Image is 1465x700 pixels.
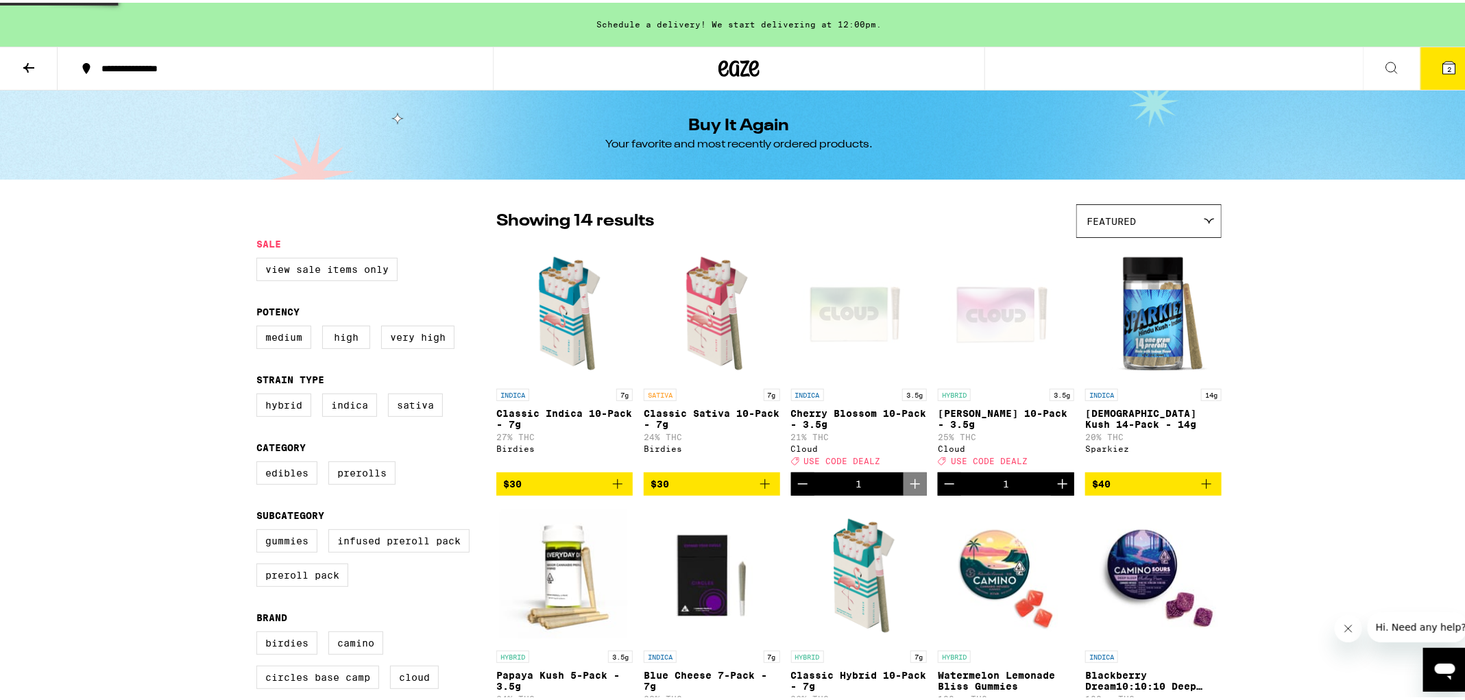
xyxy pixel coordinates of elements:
[938,386,971,398] p: HYBRID
[616,386,633,398] p: 7g
[496,405,633,427] p: Classic Indica 10-Pack - 7g
[256,459,317,482] label: Edibles
[390,663,439,686] label: Cloud
[496,470,633,493] button: Add to bag
[1050,386,1074,398] p: 3.5g
[496,648,529,660] p: HYBRID
[938,504,1074,641] img: Camino - Watermelon Lemonade Bliss Gummies
[904,470,927,493] button: Increment
[644,242,780,470] a: Open page for Classic Sativa 10-Pack - 7g from Birdies
[496,504,633,641] img: Everyday - Papaya Kush 5-Pack - 3.5g
[496,442,633,450] div: Birdies
[856,476,862,487] div: 1
[644,386,677,398] p: SATIVA
[1085,242,1222,470] a: Open page for Hindu Kush 14-Pack - 14g from Sparkiez
[496,242,633,470] a: Open page for Classic Indica 10-Pack - 7g from Birdies
[256,236,281,247] legend: Sale
[256,629,317,652] label: Birdies
[328,459,396,482] label: Prerolls
[503,476,522,487] span: $30
[381,323,455,346] label: Very High
[1085,667,1222,689] p: Blackberry Dream10:10:10 Deep Sleep Gummies
[256,663,379,686] label: Circles Base Camp
[910,648,927,660] p: 7g
[644,648,677,660] p: INDICA
[496,667,633,689] p: Papaya Kush 5-Pack - 3.5g
[791,430,928,439] p: 21% THC
[644,504,780,641] img: Circles Base Camp - Blue Cheese 7-Pack - 7g
[791,504,928,641] img: Birdies - Classic Hybrid 10-Pack - 7g
[1085,386,1118,398] p: INDICA
[605,134,873,149] div: Your favorite and most recently ordered products.
[256,507,324,518] legend: Subcategory
[791,470,814,493] button: Decrement
[322,391,377,414] label: Indica
[644,405,780,427] p: Classic Sativa 10-Pack - 7g
[328,629,383,652] label: Camino
[938,470,961,493] button: Decrement
[938,667,1074,689] p: Watermelon Lemonade Bliss Gummies
[1085,504,1222,641] img: Camino - Blackberry Dream10:10:10 Deep Sleep Gummies
[1092,476,1111,487] span: $40
[938,242,1074,470] a: Open page for Runtz 10-Pack - 3.5g from Cloud
[651,476,669,487] span: $30
[388,391,443,414] label: Sativa
[1085,405,1222,427] p: [DEMOGRAPHIC_DATA] Kush 14-Pack - 14g
[256,255,398,278] label: View Sale Items Only
[804,454,881,463] span: USE CODE DEALZ
[1335,612,1362,640] iframe: Close message
[791,442,928,450] div: Cloud
[644,242,780,379] img: Birdies - Classic Sativa 10-Pack - 7g
[496,430,633,439] p: 27% THC
[328,527,470,550] label: Infused Preroll Pack
[938,648,971,660] p: HYBRID
[902,386,927,398] p: 3.5g
[689,115,790,132] h1: Buy It Again
[256,372,324,383] legend: Strain Type
[791,242,928,470] a: Open page for Cherry Blossom 10-Pack - 3.5g from Cloud
[608,648,633,660] p: 3.5g
[256,391,311,414] label: Hybrid
[1003,476,1009,487] div: 1
[764,386,780,398] p: 7g
[1201,386,1222,398] p: 14g
[1085,648,1118,660] p: INDICA
[938,430,1074,439] p: 25% THC
[256,610,287,620] legend: Brand
[1087,213,1136,224] span: Featured
[951,454,1028,463] span: USE CODE DEALZ
[1085,442,1222,450] div: Sparkiez
[644,470,780,493] button: Add to bag
[256,561,348,584] label: Preroll Pack
[1447,62,1451,71] span: 2
[1085,242,1222,379] img: Sparkiez - Hindu Kush 14-Pack - 14g
[256,439,306,450] legend: Category
[256,304,300,315] legend: Potency
[496,207,654,230] p: Showing 14 results
[791,667,928,689] p: Classic Hybrid 10-Pack - 7g
[938,442,1074,450] div: Cloud
[791,648,824,660] p: HYBRID
[1051,470,1074,493] button: Increment
[764,648,780,660] p: 7g
[256,527,317,550] label: Gummies
[322,323,370,346] label: High
[496,386,529,398] p: INDICA
[644,442,780,450] div: Birdies
[791,386,824,398] p: INDICA
[644,667,780,689] p: Blue Cheese 7-Pack - 7g
[938,405,1074,427] p: [PERSON_NAME] 10-Pack - 3.5g
[496,242,633,379] img: Birdies - Classic Indica 10-Pack - 7g
[1085,430,1222,439] p: 20% THC
[644,430,780,439] p: 24% THC
[256,323,311,346] label: Medium
[1085,470,1222,493] button: Add to bag
[791,405,928,427] p: Cherry Blossom 10-Pack - 3.5g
